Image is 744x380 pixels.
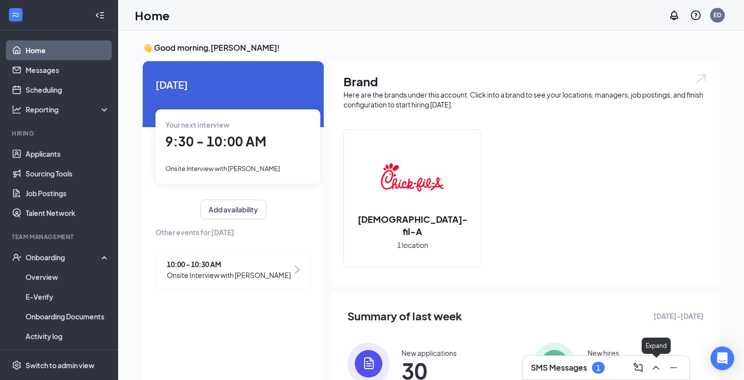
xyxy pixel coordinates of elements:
[155,77,311,92] span: [DATE]
[402,362,457,380] span: 30
[588,348,619,358] div: New hires
[200,200,266,219] button: Add availability
[165,120,229,129] span: Your next interview
[12,252,22,262] svg: UserCheck
[648,360,664,376] button: ChevronUp
[713,11,721,19] div: ED
[26,60,110,80] a: Messages
[12,233,108,241] div: Team Management
[344,213,481,238] h2: [DEMOGRAPHIC_DATA]-fil-A
[630,360,646,376] button: ComposeMessage
[642,338,671,354] div: Expand
[343,73,708,90] h1: Brand
[26,307,110,326] a: Onboarding Documents
[165,133,266,149] span: 9:30 - 10:00 AM
[711,346,734,370] div: Open Intercom Messenger
[26,287,110,307] a: E-Verify
[26,360,94,370] div: Switch to admin view
[26,144,110,164] a: Applicants
[666,360,682,376] button: Minimize
[12,104,22,114] svg: Analysis
[26,40,110,60] a: Home
[167,259,291,270] span: 10:00 - 10:30 AM
[26,183,110,203] a: Job Postings
[12,129,108,138] div: Hiring
[343,90,708,109] div: Here are the brands under this account. Click into a brand to see your locations, managers, job p...
[650,362,662,374] svg: ChevronUp
[531,362,587,373] h3: SMS Messages
[381,146,444,209] img: Chick-fil-A
[397,240,428,250] span: 1 location
[668,362,680,374] svg: Minimize
[695,73,708,84] img: open.6027fd2a22e1237b5b06.svg
[167,270,291,280] span: Onsite Interview with [PERSON_NAME]
[632,362,644,374] svg: ComposeMessage
[155,227,311,238] span: Other events for [DATE]
[26,326,110,346] a: Activity log
[95,10,105,20] svg: Collapse
[165,165,280,173] span: Onsite Interview with [PERSON_NAME]
[26,80,110,100] a: Scheduling
[690,9,702,21] svg: QuestionInfo
[143,42,719,53] h3: 👋 Good morning, [PERSON_NAME] !
[402,348,457,358] div: New applications
[26,267,110,287] a: Overview
[653,311,704,321] span: [DATE] - [DATE]
[135,7,170,24] h1: Home
[26,164,110,183] a: Sourcing Tools
[596,364,600,372] div: 1
[347,308,462,325] span: Summary of last week
[26,346,110,366] a: Team
[26,252,101,262] div: Onboarding
[668,9,680,21] svg: Notifications
[12,360,22,370] svg: Settings
[26,203,110,223] a: Talent Network
[11,10,21,20] svg: WorkstreamLogo
[26,104,110,114] div: Reporting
